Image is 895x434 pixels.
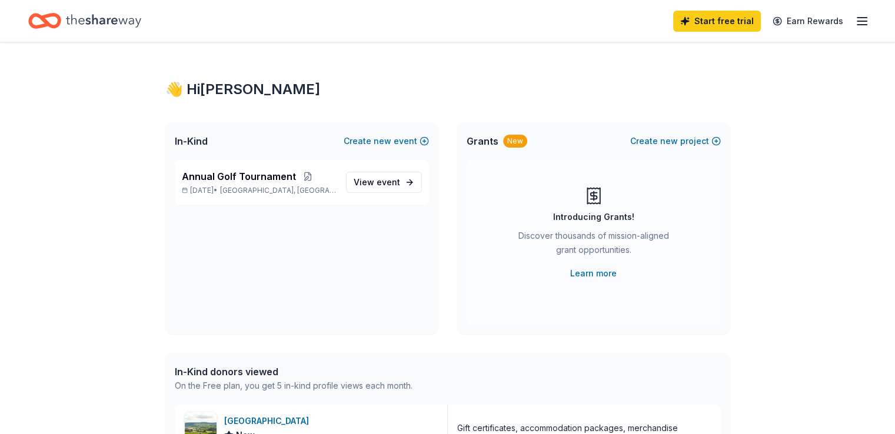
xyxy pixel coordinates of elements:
[344,134,429,148] button: Createnewevent
[553,210,634,224] div: Introducing Grants!
[346,172,422,193] a: View event
[28,7,141,35] a: Home
[503,135,527,148] div: New
[467,134,498,148] span: Grants
[165,80,730,99] div: 👋 Hi [PERSON_NAME]
[175,365,412,379] div: In-Kind donors viewed
[660,134,678,148] span: new
[514,229,674,262] div: Discover thousands of mission-aligned grant opportunities.
[175,379,412,393] div: On the Free plan, you get 5 in-kind profile views each month.
[224,414,314,428] div: [GEOGRAPHIC_DATA]
[377,177,400,187] span: event
[630,134,721,148] button: Createnewproject
[673,11,761,32] a: Start free trial
[766,11,850,32] a: Earn Rewards
[570,266,617,281] a: Learn more
[374,134,391,148] span: new
[182,169,296,183] span: Annual Golf Tournament
[220,186,336,195] span: [GEOGRAPHIC_DATA], [GEOGRAPHIC_DATA]
[182,186,337,195] p: [DATE] •
[354,175,400,189] span: View
[175,134,208,148] span: In-Kind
